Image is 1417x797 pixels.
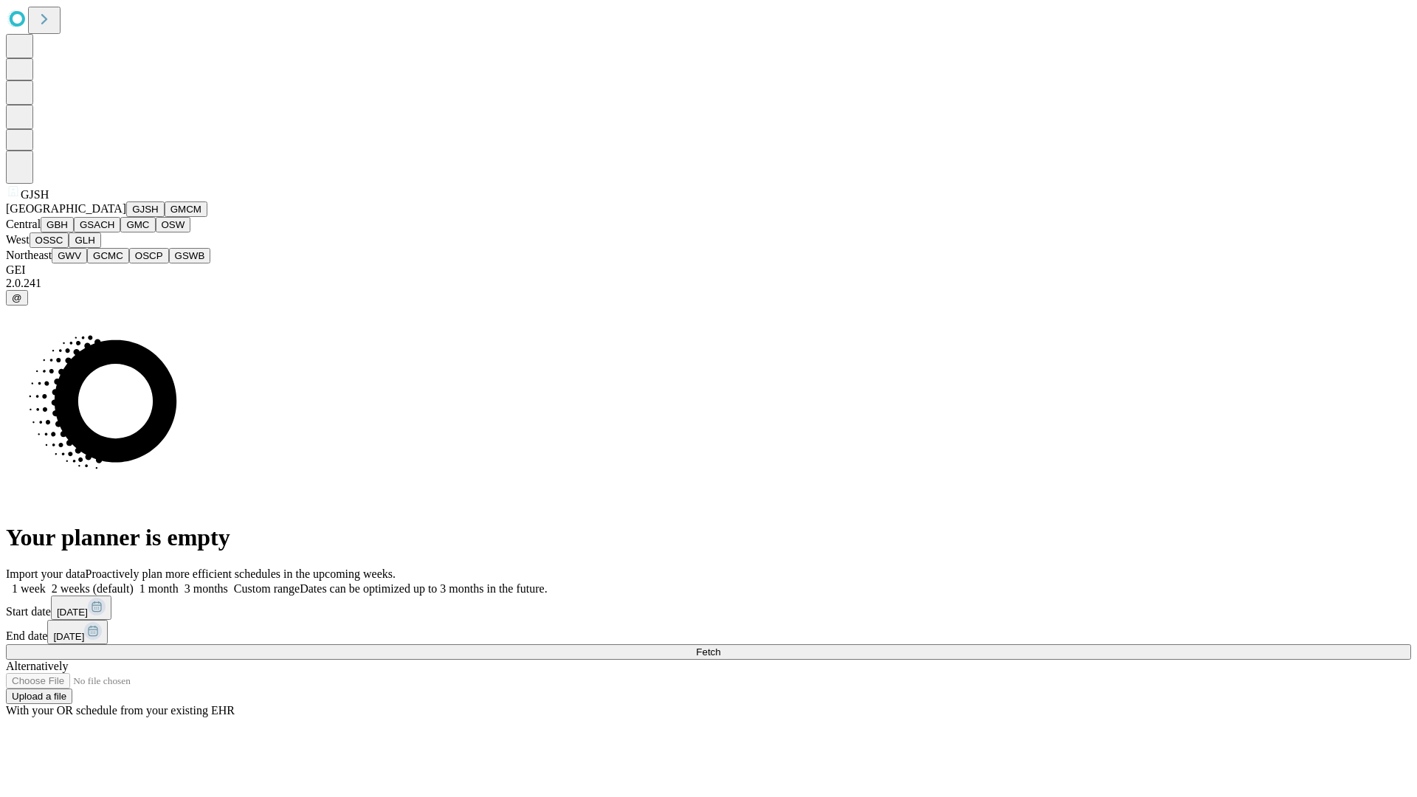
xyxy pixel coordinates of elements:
[47,620,108,644] button: [DATE]
[30,232,69,248] button: OSSC
[12,582,46,595] span: 1 week
[126,201,165,217] button: GJSH
[300,582,547,595] span: Dates can be optimized up to 3 months in the future.
[41,217,74,232] button: GBH
[120,217,155,232] button: GMC
[6,644,1411,660] button: Fetch
[165,201,207,217] button: GMCM
[6,202,126,215] span: [GEOGRAPHIC_DATA]
[234,582,300,595] span: Custom range
[69,232,100,248] button: GLH
[12,292,22,303] span: @
[156,217,191,232] button: OSW
[6,218,41,230] span: Central
[6,596,1411,620] div: Start date
[52,248,87,263] button: GWV
[6,524,1411,551] h1: Your planner is empty
[74,217,120,232] button: GSACH
[6,567,86,580] span: Import your data
[169,248,211,263] button: GSWB
[6,704,235,717] span: With your OR schedule from your existing EHR
[6,249,52,261] span: Northeast
[87,248,129,263] button: GCMC
[21,188,49,201] span: GJSH
[6,689,72,704] button: Upload a file
[6,660,68,672] span: Alternatively
[6,290,28,306] button: @
[53,631,84,642] span: [DATE]
[86,567,396,580] span: Proactively plan more efficient schedules in the upcoming weeks.
[6,233,30,246] span: West
[52,582,134,595] span: 2 weeks (default)
[696,646,720,658] span: Fetch
[6,263,1411,277] div: GEI
[129,248,169,263] button: OSCP
[139,582,179,595] span: 1 month
[185,582,228,595] span: 3 months
[6,620,1411,644] div: End date
[51,596,111,620] button: [DATE]
[6,277,1411,290] div: 2.0.241
[57,607,88,618] span: [DATE]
